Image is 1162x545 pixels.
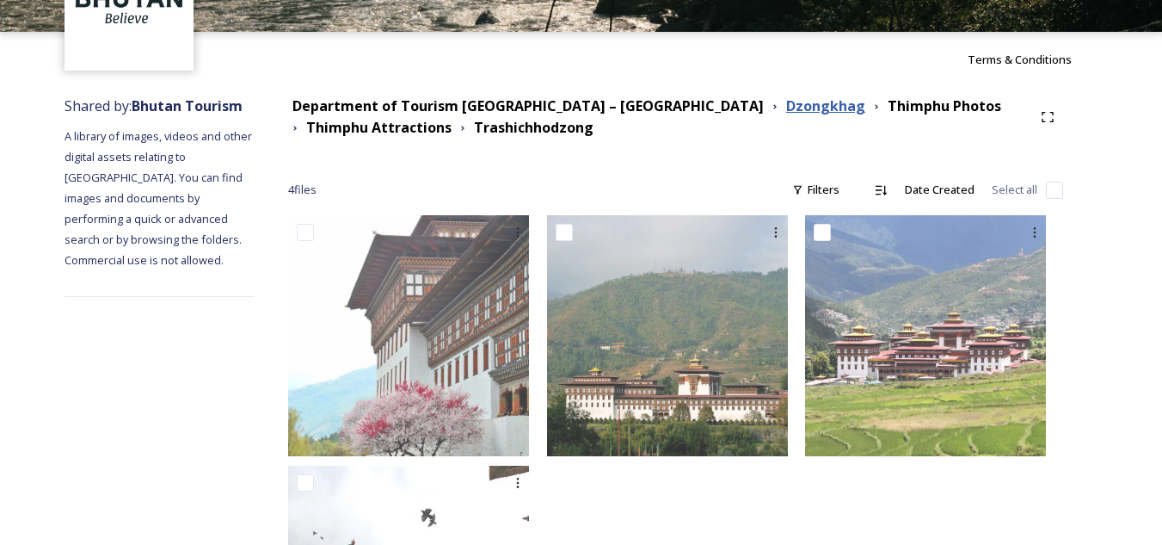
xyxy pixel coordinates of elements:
strong: Department of Tourism [GEOGRAPHIC_DATA] – [GEOGRAPHIC_DATA] [292,96,764,115]
span: A library of images, videos and other digital assets relating to [GEOGRAPHIC_DATA]. You can find ... [65,128,255,268]
div: Date Created [896,173,983,207]
strong: Dzongkhag [786,96,865,115]
span: Shared by: [65,96,243,115]
img: tdzong3.jpg [805,215,1046,456]
strong: Thimphu Attractions [306,118,452,137]
a: Terms & Conditions [968,49,1097,70]
div: Filters [784,173,848,207]
strong: Bhutan Tourism [132,96,243,115]
img: tdzong5.jpg [547,215,788,456]
span: 4 file s [288,182,317,198]
span: Select all [992,182,1037,198]
span: Terms & Conditions [968,52,1072,67]
strong: Trashichhodzong [474,118,593,137]
img: tdzong1.jpg [288,215,529,456]
strong: Thimphu Photos [888,96,1001,115]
